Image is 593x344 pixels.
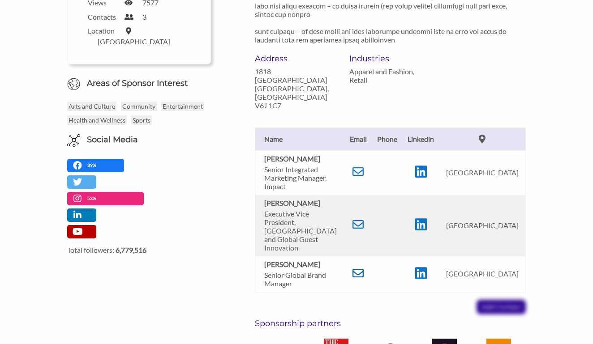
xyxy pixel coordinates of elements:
[67,102,116,111] p: Arts and Culture
[349,54,431,64] h6: Industries
[264,260,320,268] b: [PERSON_NAME]
[255,67,336,84] p: 1818 [GEOGRAPHIC_DATA]
[255,101,336,110] p: V6J 1C7
[264,271,340,288] p: Senior Global Brand Manager
[116,246,146,254] strong: 6,779,516
[264,165,340,191] p: Senior Integrated Marketing Manager, Impact
[98,37,170,46] label: [GEOGRAPHIC_DATA]
[402,127,439,150] th: Linkedin
[87,134,138,145] h6: Social Media
[142,13,146,21] label: 3
[444,269,520,278] p: [GEOGRAPHIC_DATA]
[255,54,336,64] h6: Address
[67,246,211,254] label: Total followers:
[255,127,344,150] th: Name
[88,26,119,35] label: Location
[67,115,127,125] p: Health and Wellness
[255,319,526,328] h6: Sponsorship partners
[87,194,99,203] p: 53%
[344,127,372,150] th: Email
[60,78,218,89] h6: Areas of Sponsor Interest
[121,102,157,111] p: Community
[372,127,402,150] th: Phone
[444,221,520,229] p: [GEOGRAPHIC_DATA]
[264,199,320,207] b: [PERSON_NAME]
[67,78,80,91] img: Globe Icon
[131,115,152,125] p: Sports
[88,13,119,21] label: Contacts
[161,102,204,111] p: Entertainment
[264,209,340,252] p: Executive Vice President, [GEOGRAPHIC_DATA] and Global Guest Innovation
[255,84,336,101] p: [GEOGRAPHIC_DATA], [GEOGRAPHIC_DATA]
[349,67,431,84] p: Apparel and Fashion, Retail
[264,154,320,163] b: [PERSON_NAME]
[444,168,520,177] p: [GEOGRAPHIC_DATA]
[67,134,80,147] img: Social Media Icon
[87,161,99,170] p: 39%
